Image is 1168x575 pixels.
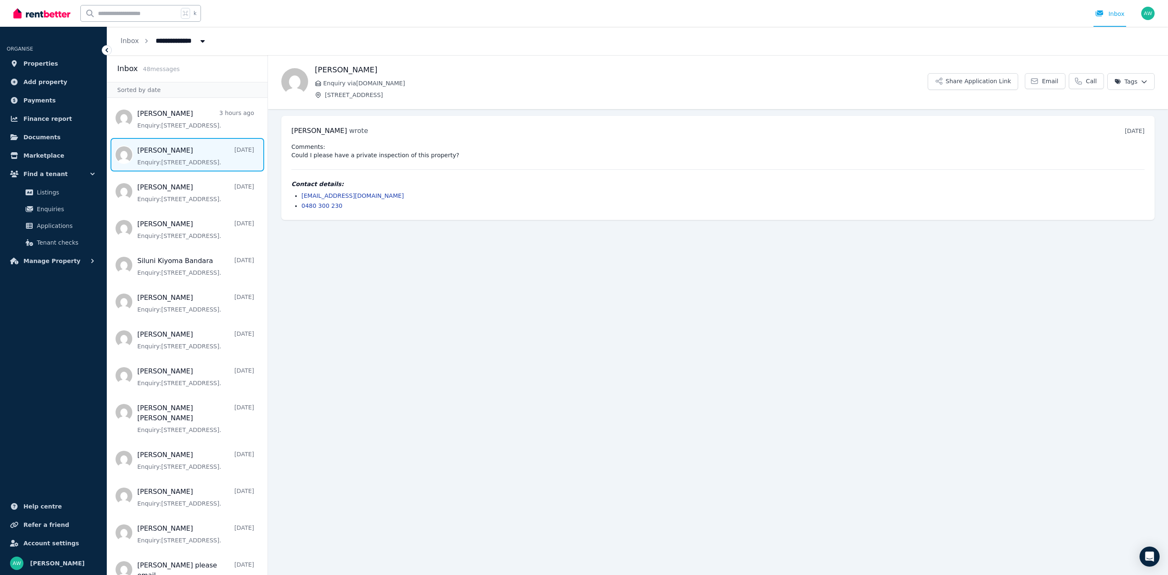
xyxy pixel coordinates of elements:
[23,132,61,142] span: Documents
[1069,73,1104,89] a: Call
[291,127,347,135] span: [PERSON_NAME]
[1086,77,1097,85] span: Call
[7,129,100,146] a: Documents
[7,166,100,182] button: Find a tenant
[10,557,23,570] img: Andrew Wong
[137,293,254,314] a: [PERSON_NAME][DATE]Enquiry:[STREET_ADDRESS].
[928,73,1018,90] button: Share Application Link
[7,498,100,515] a: Help centre
[121,37,139,45] a: Inbox
[37,187,93,197] span: Listings
[137,256,254,277] a: Siluni Kiyoma Bandara[DATE]Enquiry:[STREET_ADDRESS].
[13,7,70,20] img: RentBetter
[323,79,928,87] span: Enquiry via [DOMAIN_NAME]
[137,330,254,350] a: [PERSON_NAME][DATE]Enquiry:[STREET_ADDRESS].
[23,501,62,511] span: Help centre
[7,55,100,72] a: Properties
[325,91,928,99] span: [STREET_ADDRESS]
[137,524,254,544] a: [PERSON_NAME][DATE]Enquiry:[STREET_ADDRESS].
[137,182,254,203] a: [PERSON_NAME][DATE]Enquiry:[STREET_ADDRESS].
[315,64,928,76] h1: [PERSON_NAME]
[1140,547,1160,567] div: Open Intercom Messenger
[30,558,85,568] span: [PERSON_NAME]
[301,202,342,209] a: 0480 300 230
[23,256,80,266] span: Manage Property
[107,27,220,55] nav: Breadcrumb
[23,169,68,179] span: Find a tenant
[7,147,100,164] a: Marketplace
[23,77,67,87] span: Add property
[7,92,100,109] a: Payments
[137,366,254,387] a: [PERSON_NAME][DATE]Enquiry:[STREET_ADDRESS].
[23,59,58,69] span: Properties
[137,146,254,166] a: [PERSON_NAME][DATE]Enquiry:[STREET_ADDRESS].
[10,201,97,217] a: Enquiries
[23,151,64,161] span: Marketplace
[1042,77,1058,85] span: Email
[291,180,1145,188] h4: Contact details:
[143,66,180,72] span: 48 message s
[37,221,93,231] span: Applications
[291,143,1145,159] pre: Comments: Could I please have a private inspection of this property?
[7,516,100,533] a: Refer a friend
[137,219,254,240] a: [PERSON_NAME][DATE]Enquiry:[STREET_ADDRESS].
[10,234,97,251] a: Tenant checks
[281,68,308,95] img: Mao Kunpeng
[1125,128,1145,134] time: [DATE]
[137,487,254,508] a: [PERSON_NAME][DATE]Enquiry:[STREET_ADDRESS].
[137,403,254,434] a: [PERSON_NAME] [PERSON_NAME][DATE]Enquiry:[STREET_ADDRESS].
[23,114,72,124] span: Finance report
[137,450,254,471] a: [PERSON_NAME][DATE]Enquiry:[STREET_ADDRESS].
[10,184,97,201] a: Listings
[7,535,100,552] a: Account settings
[1141,7,1155,20] img: Andrew Wong
[23,95,56,105] span: Payments
[1095,10,1124,18] div: Inbox
[23,538,79,548] span: Account settings
[193,10,196,17] span: k
[1114,77,1137,86] span: Tags
[349,127,368,135] span: wrote
[107,82,268,98] div: Sorted by date
[37,238,93,248] span: Tenant checks
[1025,73,1065,89] a: Email
[7,110,100,127] a: Finance report
[117,63,138,74] h2: Inbox
[1107,73,1155,90] button: Tags
[37,204,93,214] span: Enquiries
[7,253,100,269] button: Manage Property
[7,74,100,90] a: Add property
[7,46,33,52] span: ORGANISE
[23,520,69,530] span: Refer a friend
[301,192,404,199] a: [EMAIL_ADDRESS][DOMAIN_NAME]
[137,109,254,130] a: [PERSON_NAME]3 hours agoEnquiry:[STREET_ADDRESS].
[10,217,97,234] a: Applications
